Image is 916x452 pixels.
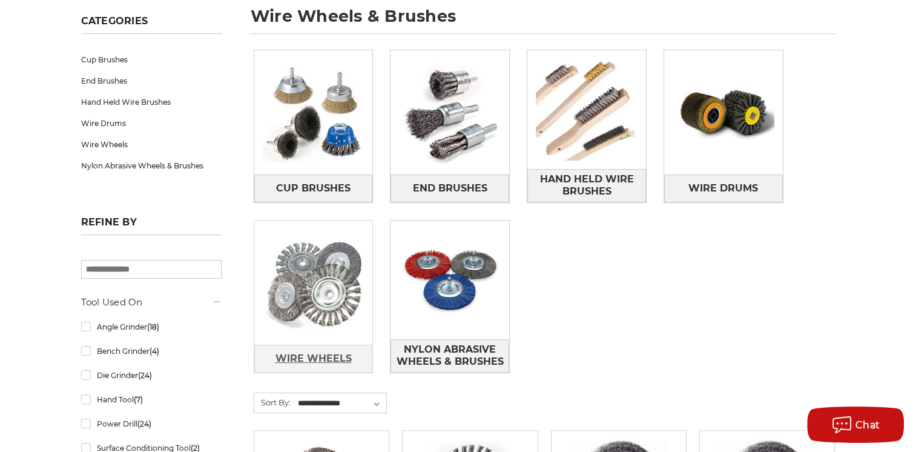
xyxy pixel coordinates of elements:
span: (18) [147,322,159,331]
a: Wire Drums [664,174,783,202]
a: Angle Grinder [81,316,222,337]
img: Cup Brushes [254,53,373,172]
img: Wire Drums [664,53,783,172]
span: (4) [149,347,159,356]
img: End Brushes [390,53,509,172]
label: Sort By: [254,393,291,411]
a: End Brushes [81,70,222,91]
a: Cup Brushes [254,174,373,202]
span: Wire Drums [688,178,758,199]
span: (7) [133,395,142,404]
h1: wire wheels & brushes [251,8,835,34]
img: Nylon Abrasive Wheels & Brushes [390,221,509,339]
a: End Brushes [390,174,509,202]
a: Hand Tool [81,389,222,410]
img: Hand Held Wire Brushes [527,50,646,169]
span: (24) [137,419,151,428]
a: Nylon Abrasive Wheels & Brushes [81,155,222,176]
span: Wire Wheels [275,348,351,369]
button: Chat [807,407,904,443]
span: Chat [855,419,880,431]
a: Nylon Abrasive Wheels & Brushes [390,339,509,373]
a: Hand Held Wire Brushes [527,169,646,202]
a: Die Grinder [81,365,222,386]
a: Wire Drums [81,113,222,134]
a: Power Drill [81,413,222,434]
a: Bench Grinder [81,341,222,362]
h5: Refine by [81,216,222,235]
span: (24) [137,371,151,380]
a: Wire Wheels [81,134,222,155]
a: Hand Held Wire Brushes [81,91,222,113]
h5: Tool Used On [81,295,222,310]
select: Sort By: [296,394,386,413]
img: Wire Wheels [254,224,373,342]
span: Cup Brushes [276,178,351,199]
a: Cup Brushes [81,49,222,70]
a: Wire Wheels [254,345,373,372]
span: End Brushes [413,178,487,199]
h5: Categories [81,15,222,34]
